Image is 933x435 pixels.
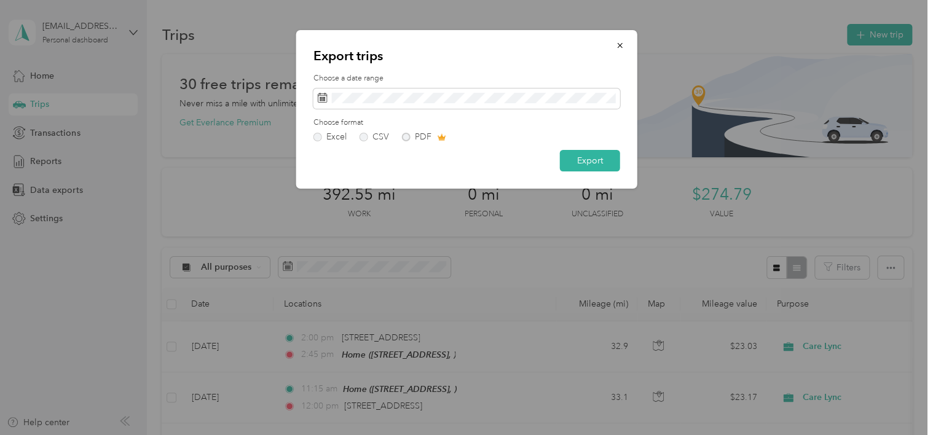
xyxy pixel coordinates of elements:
[326,133,347,141] div: Excel
[313,117,620,128] label: Choose format
[313,47,620,65] p: Export trips
[313,73,620,84] label: Choose a date range
[372,133,389,141] div: CSV
[864,366,933,435] iframe: Everlance-gr Chat Button Frame
[560,150,620,171] button: Export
